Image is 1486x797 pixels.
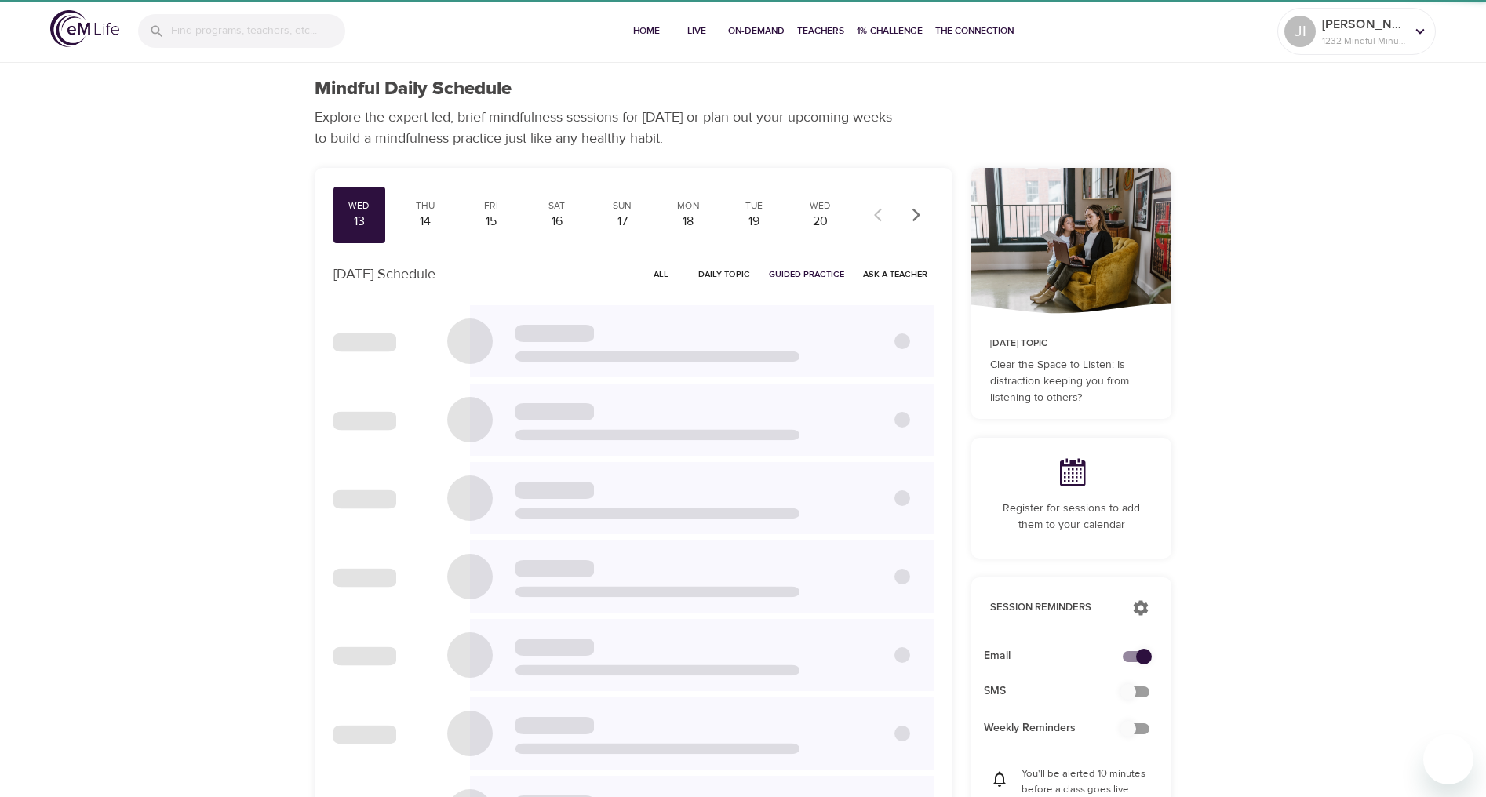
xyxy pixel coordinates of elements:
[763,262,850,286] button: Guided Practice
[642,267,679,282] span: All
[692,262,756,286] button: Daily Topic
[1322,15,1405,34] p: [PERSON_NAME]
[863,267,927,282] span: Ask a Teacher
[636,262,686,286] button: All
[678,23,716,39] span: Live
[800,199,840,213] div: Wed
[984,648,1134,664] span: Email
[857,23,923,39] span: 1% Challenge
[603,199,643,213] div: Sun
[990,357,1153,406] p: Clear the Space to Listen: Is distraction keeping you from listening to others?
[857,262,934,286] button: Ask a Teacher
[50,10,119,47] img: logo
[1423,734,1473,784] iframe: Button to launch messaging window
[1322,34,1405,48] p: 1232 Mindful Minutes
[603,213,643,231] div: 17
[990,600,1116,616] p: Session Reminders
[628,23,665,39] span: Home
[800,213,840,231] div: 20
[668,199,708,213] div: Mon
[769,267,844,282] span: Guided Practice
[472,199,511,213] div: Fri
[406,213,445,231] div: 14
[734,213,774,231] div: 19
[1022,766,1153,797] p: You'll be alerted 10 minutes before a class goes live.
[537,199,577,213] div: Sat
[315,107,903,149] p: Explore the expert-led, brief mindfulness sessions for [DATE] or plan out your upcoming weeks to ...
[734,199,774,213] div: Tue
[990,500,1153,533] p: Register for sessions to add them to your calendar
[984,683,1134,700] span: SMS
[315,78,512,100] h1: Mindful Daily Schedule
[990,337,1153,351] p: [DATE] Topic
[698,267,750,282] span: Daily Topic
[333,264,435,285] p: [DATE] Schedule
[728,23,785,39] span: On-Demand
[406,199,445,213] div: Thu
[340,213,379,231] div: 13
[935,23,1014,39] span: The Connection
[797,23,844,39] span: Teachers
[340,199,379,213] div: Wed
[472,213,511,231] div: 15
[668,213,708,231] div: 18
[984,720,1134,737] span: Weekly Reminders
[171,14,345,48] input: Find programs, teachers, etc...
[1284,16,1316,47] div: JI
[537,213,577,231] div: 16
